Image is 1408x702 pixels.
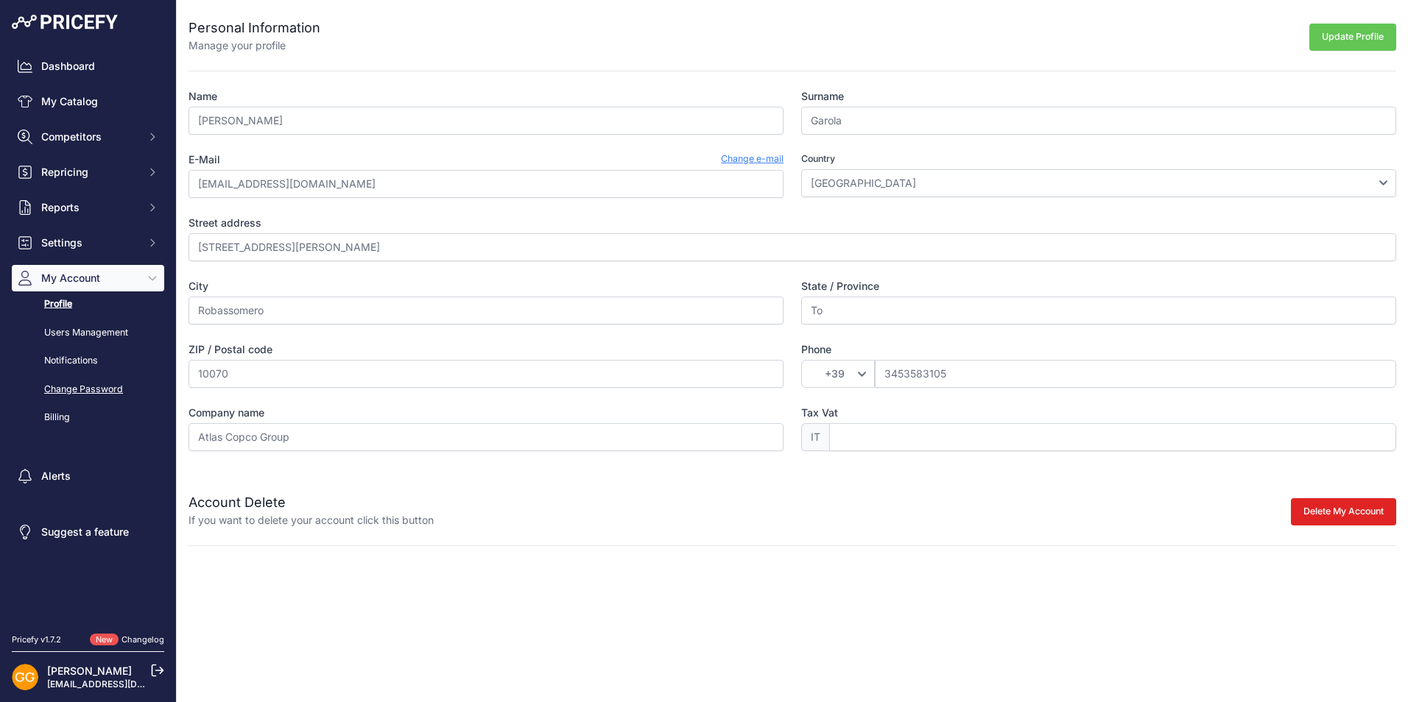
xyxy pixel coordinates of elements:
a: Dashboard [12,53,164,79]
button: Reports [12,194,164,221]
button: Update Profile [1309,24,1396,51]
a: Alerts [12,463,164,489]
a: My Catalog [12,88,164,115]
label: City [189,279,784,294]
p: Manage your profile [189,38,320,53]
label: E-Mail [189,152,220,167]
img: Pricefy Logo [12,15,118,29]
p: If you want to delete your account click this button [189,513,434,528]
span: New [90,634,119,646]
nav: Sidebar [12,53,164,616]
label: Street address [189,216,1396,230]
span: Competitors [41,130,138,144]
label: ZIP / Postal code [189,342,784,357]
label: Name [189,89,784,104]
span: Settings [41,235,138,250]
a: Change e-mail [721,152,784,167]
label: State / Province [801,279,1396,294]
a: Suggest a feature [12,519,164,545]
a: Billing [12,405,164,430]
a: Changelog [122,634,164,645]
label: Company name [189,405,784,420]
label: Surname [801,89,1396,104]
span: IT [801,423,829,451]
div: Pricefy v1.7.2 [12,634,61,646]
span: Reports [41,200,138,215]
span: My Account [41,271,138,286]
a: [PERSON_NAME] [47,664,132,677]
label: Country [801,152,1396,166]
button: Repricing [12,159,164,185]
h2: Account Delete [189,492,434,513]
h2: Personal Information [189,18,320,38]
button: Competitors [12,124,164,150]
button: Settings [12,230,164,256]
a: Users Management [12,320,164,346]
a: Notifications [12,348,164,374]
a: [EMAIL_ADDRESS][DOMAIN_NAME] [47,678,201,689]
a: Change Password [12,377,164,403]
span: Tax Vat [801,406,838,419]
span: Repricing [41,165,138,180]
button: Delete My Account [1291,498,1396,525]
button: My Account [12,265,164,291]
label: Phone [801,342,1396,357]
a: Profile [12,291,164,317]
